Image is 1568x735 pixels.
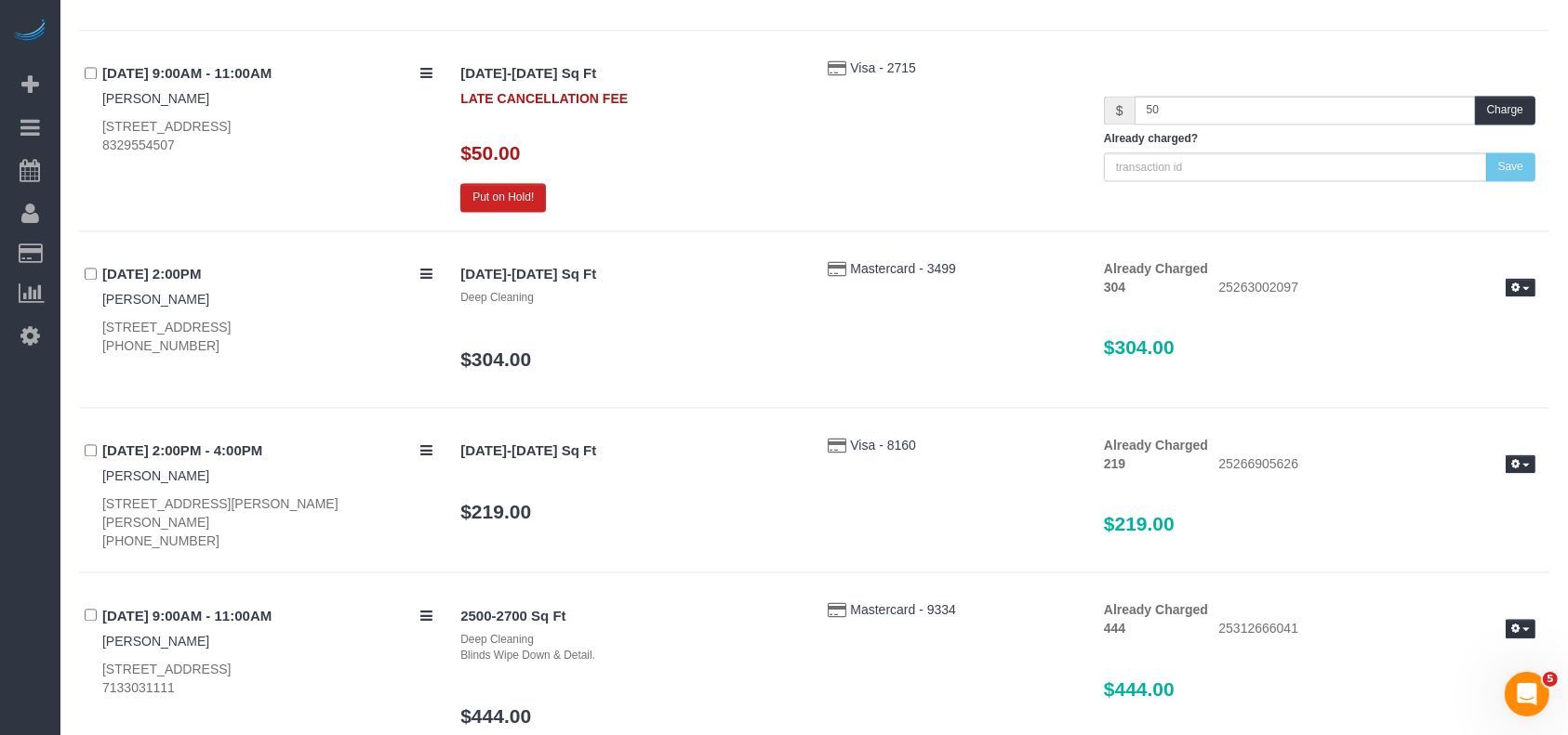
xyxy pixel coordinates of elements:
div: Blinds Wipe Down & Detail. [460,648,800,663]
strong: Already Charged [1104,261,1208,276]
a: Mastercard - 3499 [850,261,956,276]
strong: Already Charged [1104,602,1208,617]
div: [STREET_ADDRESS][PERSON_NAME][PERSON_NAME] [PHONE_NUMBER] [102,494,432,550]
strong: LATE CANCELLATION FEE [460,82,628,106]
h4: [DATE]-[DATE] Sq Ft [460,66,800,82]
iframe: Intercom live chat [1505,672,1549,716]
div: 25312666041 [1204,619,1549,641]
span: $444.00 [1104,678,1175,700]
div: Deep Cleaning [460,290,800,306]
div: [STREET_ADDRESS] [PHONE_NUMBER] [102,318,432,355]
h4: [DATE]-[DATE] Sq Ft [460,267,800,282]
span: $304.00 [1104,336,1175,358]
div: [STREET_ADDRESS] 7133031111 [102,660,432,697]
a: Mastercard - 9334 [850,602,956,617]
img: Automaid Logo [11,19,48,45]
div: [STREET_ADDRESS] 8329554507 [102,117,432,154]
button: Charge [1475,96,1535,125]
span: 5 [1543,672,1558,687]
input: transaction id [1104,152,1487,181]
span: $219.00 [1104,513,1175,534]
a: [PERSON_NAME] [102,91,209,106]
h4: [DATE]-[DATE] Sq Ft [460,443,800,459]
a: [PERSON_NAME] [102,634,209,649]
div: 25266905626 [1204,454,1549,477]
a: Visa - 8160 [850,438,916,453]
a: $304.00 [460,348,531,370]
strong: 304 [1104,280,1125,295]
strong: Already Charged [1104,438,1208,453]
a: [PERSON_NAME] [102,292,209,307]
div: Deep Cleaning [460,632,800,648]
h5: Already charged? [1104,133,1535,145]
strong: 219 [1104,456,1125,471]
button: Put on Hold! [460,183,546,212]
a: $50.00 [460,142,520,164]
div: 25263002097 [1204,278,1549,300]
h4: [DATE] 2:00PM [102,267,432,282]
h4: [DATE] 9:00AM - 11:00AM [102,66,432,82]
a: Visa - 2715 [850,60,916,75]
a: $219.00 [460,501,531,522]
a: $444.00 [460,705,531,727]
strong: 444 [1104,621,1125,636]
h4: 2500-2700 Sq Ft [460,609,800,624]
h4: [DATE] 9:00AM - 11:00AM [102,609,432,624]
span: $ [1104,96,1135,125]
a: [PERSON_NAME] [102,468,209,483]
h4: [DATE] 2:00PM - 4:00PM [102,443,432,459]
